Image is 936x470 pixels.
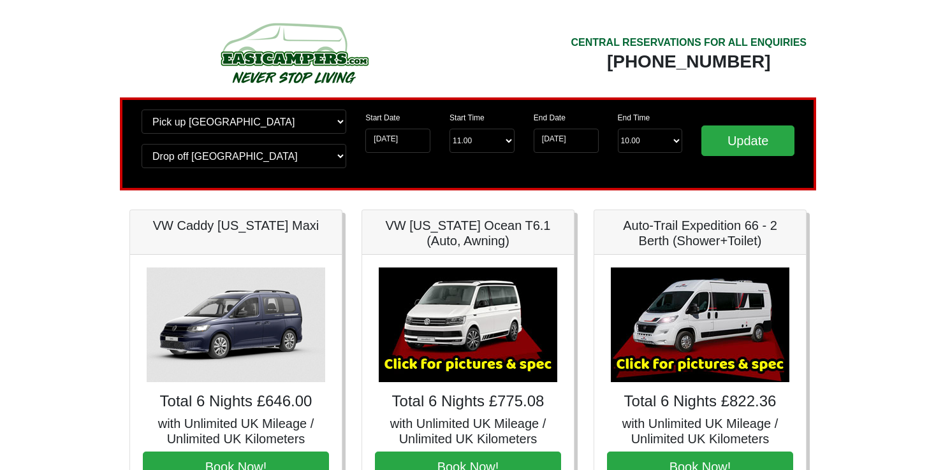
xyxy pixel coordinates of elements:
div: CENTRAL RESERVATIONS FOR ALL ENQUIRIES [571,35,807,50]
h5: Auto-Trail Expedition 66 - 2 Berth (Shower+Toilet) [607,218,793,248]
label: End Time [618,112,650,124]
div: [PHONE_NUMBER] [571,50,807,73]
input: Start Date [365,129,430,153]
label: Start Date [365,112,400,124]
h5: with Unlimited UK Mileage / Unlimited UK Kilometers [607,416,793,446]
input: Update [701,125,794,156]
h5: VW [US_STATE] Ocean T6.1 (Auto, Awning) [375,218,561,248]
img: VW Caddy California Maxi [147,267,325,382]
h4: Total 6 Nights £775.08 [375,392,561,411]
h5: with Unlimited UK Mileage / Unlimited UK Kilometers [375,416,561,446]
img: VW California Ocean T6.1 (Auto, Awning) [379,267,557,382]
img: Auto-Trail Expedition 66 - 2 Berth (Shower+Toilet) [611,267,789,382]
h4: Total 6 Nights £646.00 [143,392,329,411]
h5: VW Caddy [US_STATE] Maxi [143,218,329,233]
h4: Total 6 Nights £822.36 [607,392,793,411]
label: Start Time [450,112,485,124]
label: End Date [534,112,566,124]
h5: with Unlimited UK Mileage / Unlimited UK Kilometers [143,416,329,446]
input: Return Date [534,129,599,153]
img: campers-checkout-logo.png [173,18,415,88]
